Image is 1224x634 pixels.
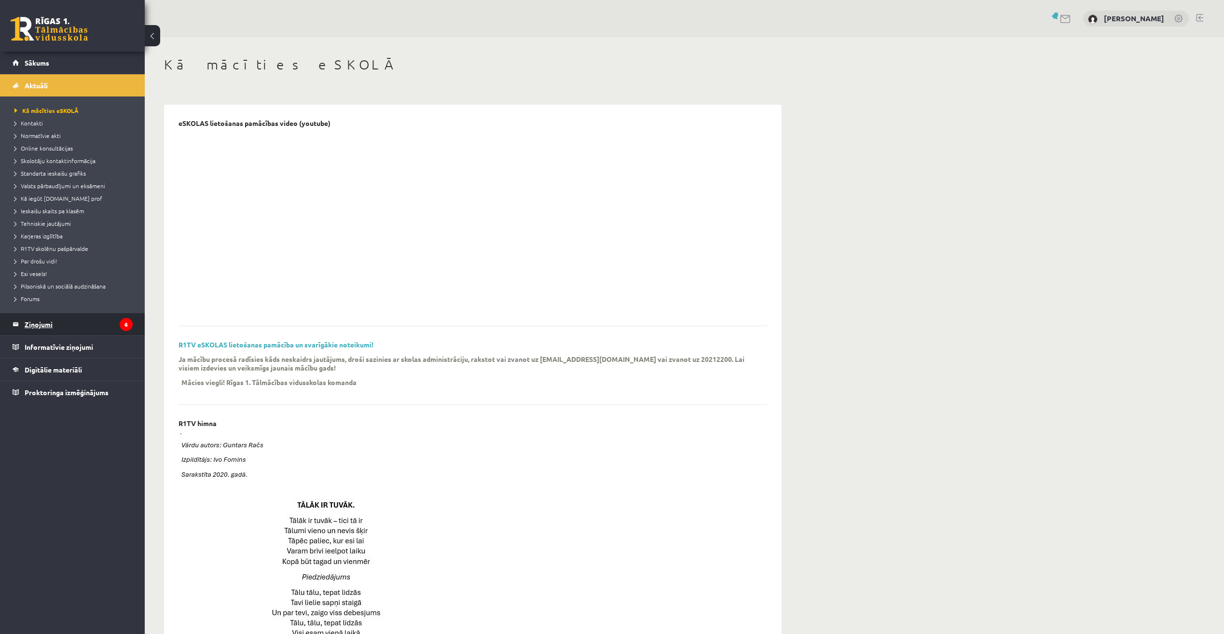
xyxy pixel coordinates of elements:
[226,378,357,386] p: Rīgas 1. Tālmācības vidusskolas komanda
[25,336,133,358] legend: Informatīvie ziņojumi
[14,220,71,227] span: Tehniskie jautājumi
[14,207,84,215] span: Ieskaišu skaits pa klasēm
[13,313,133,335] a: Ziņojumi6
[14,194,102,202] span: Kā iegūt [DOMAIN_NAME] prof
[14,169,135,178] a: Standarta ieskaišu grafiks
[13,381,133,403] a: Proktoringa izmēģinājums
[179,419,217,427] p: R1TV himna
[14,132,61,139] span: Normatīvie akti
[14,269,135,278] a: Esi vesels!
[14,295,40,303] span: Forums
[14,232,63,240] span: Karjeras izglītība
[14,107,79,114] span: Kā mācīties eSKOLĀ
[1088,14,1098,24] img: Tatjana Blizņuka
[164,56,782,73] h1: Kā mācīties eSKOLĀ
[14,257,57,265] span: Par drošu vidi!
[179,355,753,372] p: Ja mācību procesā radīsies kāds neskaidrs jautājums, droši sazinies ar skolas administrāciju, rak...
[14,131,135,140] a: Normatīvie akti
[25,58,49,67] span: Sākums
[25,365,82,374] span: Digitālie materiāli
[14,244,135,253] a: R1TV skolēnu pašpārvalde
[25,388,109,397] span: Proktoringa izmēģinājums
[14,169,86,177] span: Standarta ieskaišu grafiks
[14,207,135,215] a: Ieskaišu skaits pa klasēm
[179,119,330,127] p: eSKOLAS lietošanas pamācības video (youtube)
[25,313,133,335] legend: Ziņojumi
[14,181,135,190] a: Valsts pārbaudījumi un eksāmeni
[14,182,105,190] span: Valsts pārbaudījumi un eksāmeni
[181,378,225,386] p: Mācies viegli!
[1104,14,1164,23] a: [PERSON_NAME]
[14,282,106,290] span: Pilsoniskā un sociālā audzināšana
[14,119,135,127] a: Kontakti
[14,282,135,290] a: Pilsoniskā un sociālā audzināšana
[11,17,88,41] a: Rīgas 1. Tālmācības vidusskola
[14,194,135,203] a: Kā iegūt [DOMAIN_NAME] prof
[25,81,48,90] span: Aktuāli
[14,144,73,152] span: Online konsultācijas
[13,358,133,381] a: Digitālie materiāli
[179,340,373,349] a: R1TV eSKOLAS lietošanas pamācība un svarīgākie noteikumi!
[13,52,133,74] a: Sākums
[120,318,133,331] i: 6
[14,156,135,165] a: Skolotāju kontaktinformācija
[13,74,133,96] a: Aktuāli
[14,144,135,152] a: Online konsultācijas
[14,219,135,228] a: Tehniskie jautājumi
[14,294,135,303] a: Forums
[14,106,135,115] a: Kā mācīties eSKOLĀ
[14,119,43,127] span: Kontakti
[14,257,135,265] a: Par drošu vidi!
[14,157,96,165] span: Skolotāju kontaktinformācija
[14,232,135,240] a: Karjeras izglītība
[13,336,133,358] a: Informatīvie ziņojumi
[14,245,88,252] span: R1TV skolēnu pašpārvalde
[14,270,47,277] span: Esi vesels!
